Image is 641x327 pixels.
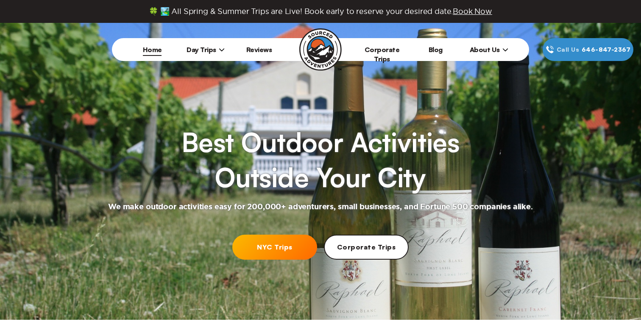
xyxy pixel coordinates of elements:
img: Sourced Adventures company logo [299,28,342,71]
h2: We make outdoor activities easy for 200,000+ adventurers, small businesses, and Fortune 500 compa... [108,202,533,212]
span: Day Trips [187,45,225,54]
span: 🍀 🏞️ All Spring & Summer Trips are Live! Book early to reserve your desired date. [149,7,492,16]
a: NYC Trips [232,235,317,260]
a: Reviews [246,45,272,54]
span: Book Now [453,7,492,15]
a: Home [143,45,162,54]
span: About Us [470,45,508,54]
a: Blog [429,45,443,54]
a: Corporate Trips [324,235,409,260]
a: Call Us646‍-847‍-2367 [543,38,633,61]
span: Call Us [554,45,582,54]
a: Corporate Trips [365,45,400,63]
h1: Best Outdoor Activities Outside Your City [181,125,460,195]
span: 646‍-847‍-2367 [582,45,630,54]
